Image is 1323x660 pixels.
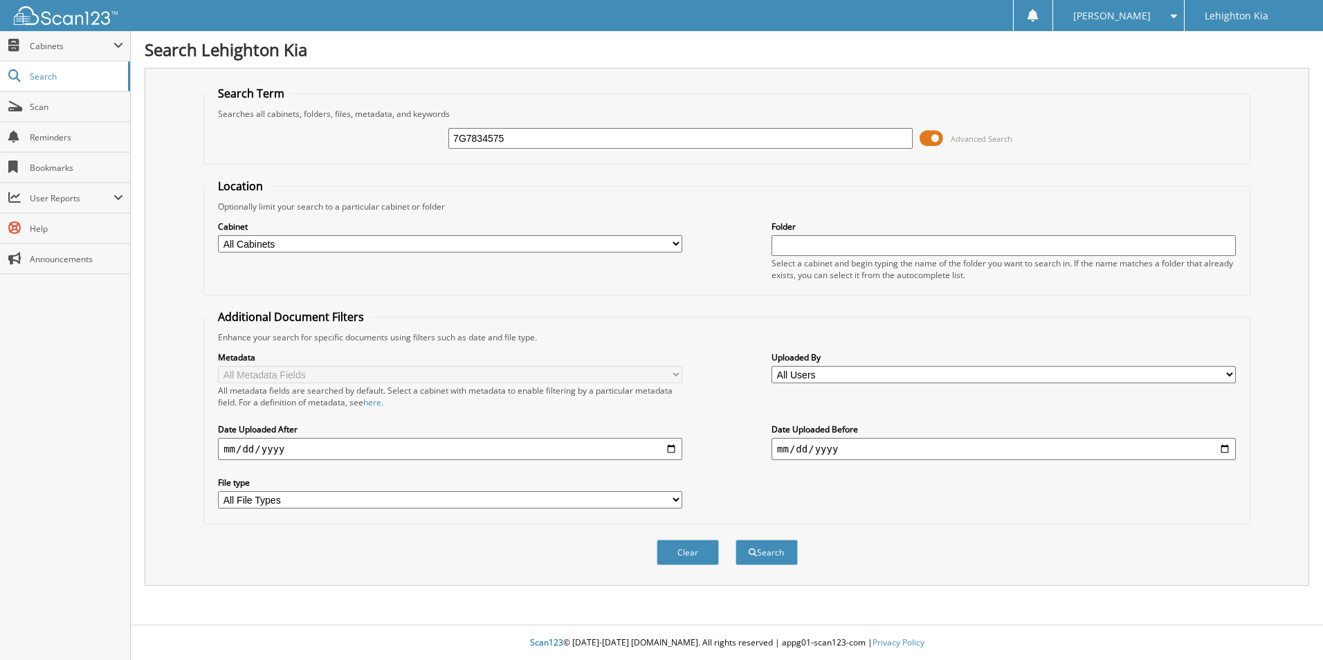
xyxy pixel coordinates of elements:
[30,162,123,174] span: Bookmarks
[363,396,381,408] a: here
[211,178,270,194] legend: Location
[218,477,682,488] label: File type
[30,40,113,52] span: Cabinets
[873,636,924,648] a: Privacy Policy
[211,331,1243,343] div: Enhance your search for specific documents using filters such as date and file type.
[657,540,719,565] button: Clear
[218,221,682,232] label: Cabinet
[772,351,1236,363] label: Uploaded By
[1073,12,1151,20] span: [PERSON_NAME]
[1254,594,1323,660] iframe: Chat Widget
[951,134,1012,144] span: Advanced Search
[30,223,123,235] span: Help
[211,201,1243,212] div: Optionally limit your search to a particular cabinet or folder
[211,309,371,324] legend: Additional Document Filters
[30,192,113,204] span: User Reports
[218,351,682,363] label: Metadata
[530,636,563,648] span: Scan123
[30,101,123,113] span: Scan
[772,423,1236,435] label: Date Uploaded Before
[30,253,123,265] span: Announcements
[736,540,798,565] button: Search
[131,626,1323,660] div: © [DATE]-[DATE] [DOMAIN_NAME]. All rights reserved | appg01-scan123-com |
[772,438,1236,460] input: end
[218,385,682,408] div: All metadata fields are searched by default. Select a cabinet with metadata to enable filtering b...
[145,38,1309,61] h1: Search Lehighton Kia
[218,423,682,435] label: Date Uploaded After
[14,6,118,25] img: scan123-logo-white.svg
[211,108,1243,120] div: Searches all cabinets, folders, files, metadata, and keywords
[772,221,1236,232] label: Folder
[772,257,1236,281] div: Select a cabinet and begin typing the name of the folder you want to search in. If the name match...
[218,438,682,460] input: start
[1205,12,1268,20] span: Lehighton Kia
[30,71,121,82] span: Search
[211,86,291,101] legend: Search Term
[30,131,123,143] span: Reminders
